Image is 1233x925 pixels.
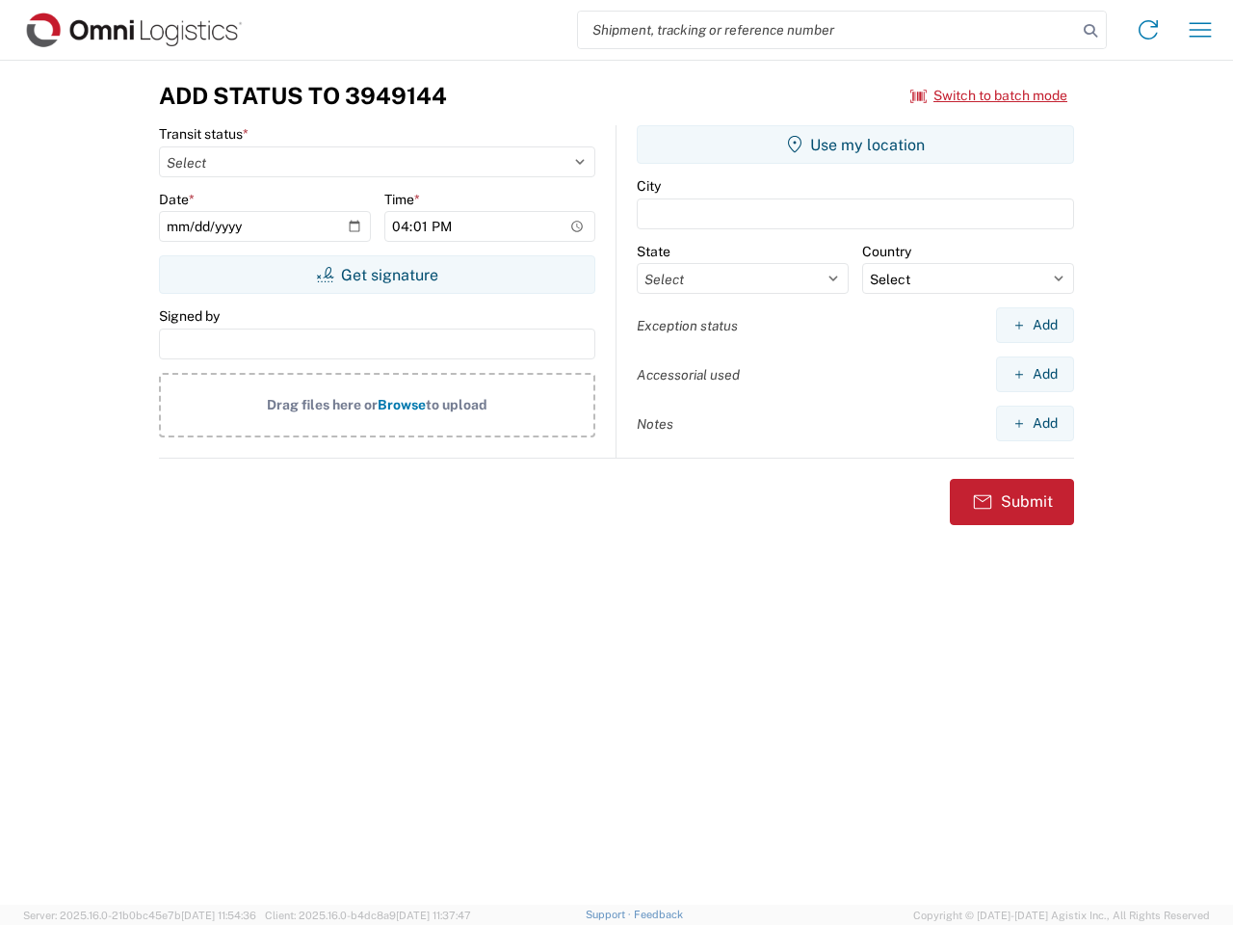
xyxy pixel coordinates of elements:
[23,910,256,921] span: Server: 2025.16.0-21b0bc45e7b
[634,909,683,920] a: Feedback
[637,125,1074,164] button: Use my location
[181,910,256,921] span: [DATE] 11:54:36
[950,479,1074,525] button: Submit
[586,909,634,920] a: Support
[159,307,220,325] label: Signed by
[159,191,195,208] label: Date
[910,80,1067,112] button: Switch to batch mode
[637,317,738,334] label: Exception status
[862,243,911,260] label: Country
[637,243,670,260] label: State
[159,82,447,110] h3: Add Status to 3949144
[426,397,487,412] span: to upload
[267,397,378,412] span: Drag files here or
[159,255,595,294] button: Get signature
[996,406,1074,441] button: Add
[159,125,249,143] label: Transit status
[637,177,661,195] label: City
[265,910,471,921] span: Client: 2025.16.0-b4dc8a9
[396,910,471,921] span: [DATE] 11:37:47
[996,357,1074,392] button: Add
[378,397,426,412] span: Browse
[578,12,1077,48] input: Shipment, tracking or reference number
[637,366,740,383] label: Accessorial used
[913,907,1210,924] span: Copyright © [DATE]-[DATE] Agistix Inc., All Rights Reserved
[384,191,420,208] label: Time
[996,307,1074,343] button: Add
[637,415,673,433] label: Notes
